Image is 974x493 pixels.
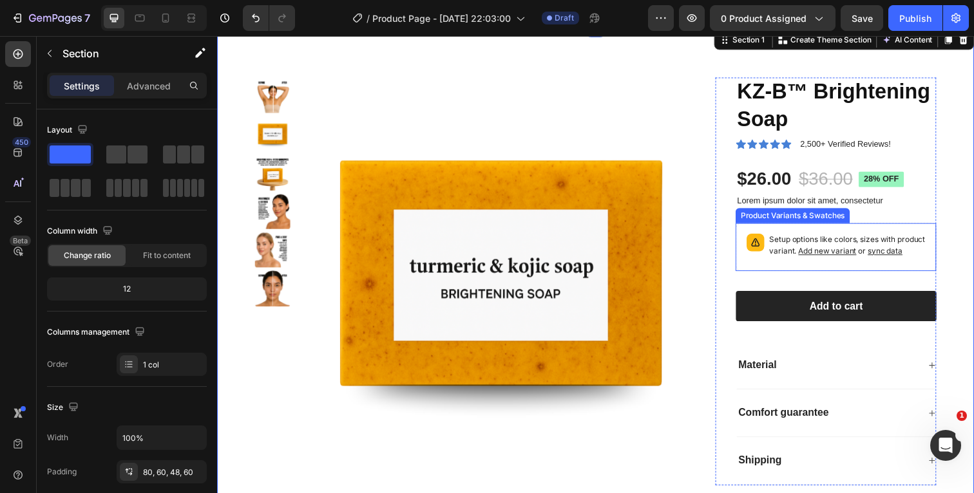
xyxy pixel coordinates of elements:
[530,261,734,292] button: Add to cart
[532,178,644,189] div: Product Variants & Swatches
[47,466,77,478] div: Padding
[84,10,90,26] p: 7
[143,359,204,371] div: 1 col
[47,358,68,370] div: Order
[653,215,700,225] span: or
[47,122,90,139] div: Layout
[957,411,967,421] span: 1
[593,215,653,225] span: Add new variant
[64,79,100,93] p: Settings
[143,250,191,261] span: Fit to content
[47,324,148,341] div: Columns management
[243,5,295,31] div: Undo/Redo
[564,202,723,227] p: Setup options like colors, sizes with product variant.
[530,133,587,159] div: $26.00
[930,430,961,461] iframe: Intercom live chat
[888,5,942,31] button: Publish
[47,432,68,443] div: Width
[532,427,576,441] p: Shipping
[605,270,659,283] div: Add to cart
[593,133,651,159] div: $36.00
[62,46,168,61] p: Section
[5,5,96,31] button: 7
[852,13,873,24] span: Save
[655,138,702,154] pre: 28% off
[721,12,807,25] span: 0 product assigned
[532,378,624,392] p: Comfort guarantee
[530,42,734,100] h1: KZ-B™ Brightening Soap
[664,215,700,225] span: sync data
[47,223,115,240] div: Column width
[217,36,974,493] iframe: Design area
[841,5,883,31] button: Save
[117,426,206,449] input: Auto
[532,330,571,343] p: Material
[50,280,204,298] div: 12
[531,163,733,174] p: Lorem ipsum dolor sit amet, consectetur
[47,399,81,416] div: Size
[372,12,511,25] span: Product Page - [DATE] 22:03:00
[64,250,111,261] span: Change ratio
[127,79,171,93] p: Advanced
[555,12,574,24] span: Draft
[10,236,31,246] div: Beta
[12,137,31,147] div: 450
[710,5,836,31] button: 0 product assigned
[367,12,370,25] span: /
[143,467,204,478] div: 80, 60, 48, 60
[595,104,687,117] p: 2,500+ Verified Reviews!
[899,12,931,25] div: Publish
